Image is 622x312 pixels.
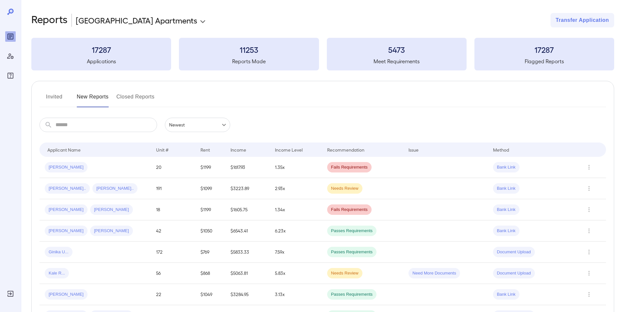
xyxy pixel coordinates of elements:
[327,164,372,171] span: Fails Requirements
[5,31,16,42] div: Reports
[270,284,322,305] td: 3.13x
[270,242,322,263] td: 7.59x
[584,247,594,257] button: Row Actions
[584,204,594,215] button: Row Actions
[76,15,197,25] p: [GEOGRAPHIC_DATA] Apartments
[195,284,226,305] td: $1049
[327,57,467,65] h5: Meet Requirements
[327,186,362,192] span: Needs Review
[225,242,270,263] td: $5833.33
[31,57,171,65] h5: Applications
[584,268,594,278] button: Row Actions
[270,199,322,220] td: 1.34x
[493,164,519,171] span: Bank Link
[270,157,322,178] td: 1.35x
[156,146,168,154] div: Unit #
[225,220,270,242] td: $6543.41
[5,51,16,61] div: Manage Users
[92,186,137,192] span: [PERSON_NAME]..
[584,289,594,300] button: Row Actions
[179,44,319,55] h3: 11253
[270,178,322,199] td: 2.93x
[493,249,535,255] span: Document Upload
[275,146,303,154] div: Income Level
[408,270,460,276] span: Need More Documents
[231,146,246,154] div: Income
[327,228,376,234] span: Passes Requirements
[77,92,109,107] button: New Reports
[151,220,195,242] td: 42
[151,242,195,263] td: 172
[493,291,519,298] span: Bank Link
[195,220,226,242] td: $1050
[151,199,195,220] td: 18
[195,263,226,284] td: $868
[493,207,519,213] span: Bank Link
[5,70,16,81] div: FAQ
[195,157,226,178] td: $1199
[225,178,270,199] td: $3223.89
[45,249,72,255] span: Ginika U...
[90,228,133,234] span: [PERSON_NAME]
[550,13,614,27] button: Transfer Application
[327,207,372,213] span: Fails Requirements
[493,228,519,234] span: Bank Link
[151,284,195,305] td: 22
[31,38,614,70] summary: 17287Applications11253Reports Made5473Meet Requirements17287Flagged Reports
[327,291,376,298] span: Passes Requirements
[225,199,270,220] td: $1605.75
[45,291,88,298] span: [PERSON_NAME]
[270,220,322,242] td: 6.23x
[151,157,195,178] td: 20
[47,146,81,154] div: Applicant Name
[493,186,519,192] span: Bank Link
[151,263,195,284] td: 56
[408,146,419,154] div: Issue
[45,164,88,171] span: [PERSON_NAME]
[474,57,614,65] h5: Flagged Reports
[45,270,69,276] span: Kale R...
[45,228,88,234] span: [PERSON_NAME]
[493,146,509,154] div: Method
[90,207,133,213] span: [PERSON_NAME]
[327,146,364,154] div: Recommendation
[195,242,226,263] td: $769
[45,186,90,192] span: [PERSON_NAME]..
[584,226,594,236] button: Row Actions
[327,44,467,55] h3: 5473
[40,92,69,107] button: Invited
[45,207,88,213] span: [PERSON_NAME]
[270,263,322,284] td: 5.83x
[151,178,195,199] td: 191
[5,289,16,299] div: Log Out
[584,162,594,172] button: Row Actions
[474,44,614,55] h3: 17287
[225,284,270,305] td: $3284.95
[195,178,226,199] td: $1099
[327,270,362,276] span: Needs Review
[165,118,230,132] div: Newest
[225,157,270,178] td: $1617.93
[584,183,594,194] button: Row Actions
[117,92,155,107] button: Closed Reports
[327,249,376,255] span: Passes Requirements
[493,270,535,276] span: Document Upload
[179,57,319,65] h5: Reports Made
[31,44,171,55] h3: 17287
[225,263,270,284] td: $5063.81
[200,146,211,154] div: Rent
[195,199,226,220] td: $1199
[31,13,68,27] h2: Reports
